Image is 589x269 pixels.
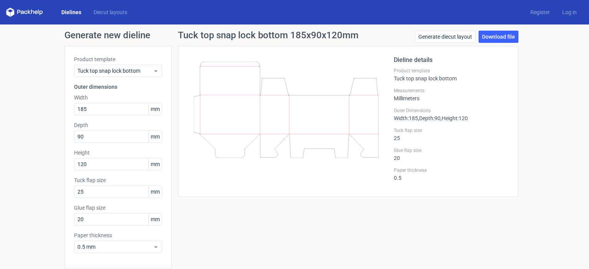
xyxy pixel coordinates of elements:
label: Depth [74,121,162,129]
span: , Height : 120 [441,115,468,121]
a: Download file [479,31,518,43]
label: Product template [74,55,162,63]
label: Glue flap size [74,204,162,212]
h2: Dieline details [394,55,509,65]
div: Tuck top snap lock bottom [394,68,509,82]
label: Tuck flap size [394,127,509,134]
a: Dielines [55,8,87,16]
span: mm [148,131,162,142]
div: 20 [394,147,509,161]
span: Width : 185 [394,115,418,121]
label: Tuck flap size [74,176,162,184]
label: Paper thickness [394,167,509,173]
label: Measurements [394,88,509,94]
span: mm [148,186,162,197]
h1: Generate new dieline [64,31,525,40]
h1: Tuck top snap lock bottom 185x90x120mm [178,31,359,40]
label: Product template [394,68,509,74]
label: Height [74,149,162,157]
div: 25 [394,127,509,141]
label: Outer Dimensions [394,108,509,114]
h3: Outer dimensions [74,83,162,91]
span: Tuck top snap lock bottom [77,67,153,75]
span: , Depth : 90 [418,115,441,121]
span: 0.5 mm [77,243,153,251]
span: mm [148,214,162,225]
a: Diecut layouts [87,8,133,16]
a: Generate diecut layout [415,31,475,43]
span: mm [148,158,162,170]
label: Glue flap size [394,147,509,153]
label: Width [74,94,162,101]
div: 0.5 [394,167,509,181]
div: Millimeters [394,88,509,101]
a: Log in [556,8,583,16]
span: mm [148,103,162,115]
a: Register [524,8,556,16]
label: Paper thickness [74,232,162,239]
